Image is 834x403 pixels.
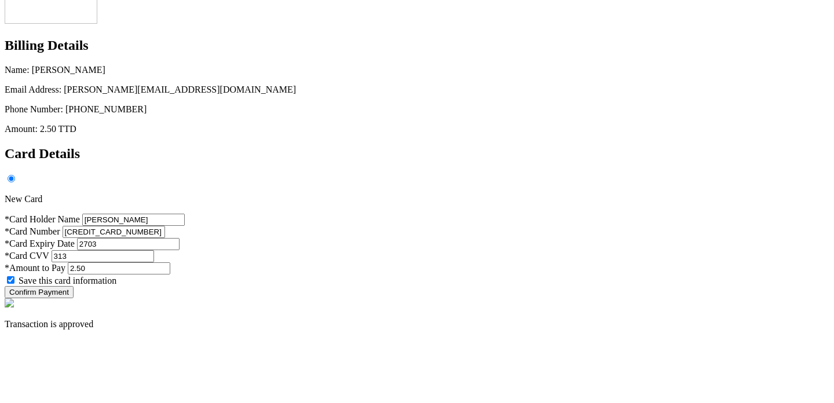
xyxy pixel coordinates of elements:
[68,262,170,274] input: 1.00
[5,214,80,224] label: *Card Holder Name
[19,276,116,285] label: Save this card information
[5,85,829,95] p: Email Address: [PERSON_NAME][EMAIL_ADDRESS][DOMAIN_NAME]
[5,239,75,248] label: *Card Expiry Date
[5,263,65,273] label: *Amount to Pay
[5,251,49,261] label: *Card CVV
[5,194,829,204] p: New Card
[82,214,185,226] input: John Doe
[5,104,829,115] p: Phone Number: [PHONE_NUMBER]
[5,226,60,236] label: *Card Number
[63,226,165,238] input: 5115010000000001
[5,124,829,134] p: Amount: 2.50 TTD
[5,286,74,298] input: Confirm Payment
[5,38,829,53] h2: Billing Details
[5,65,829,75] p: Name: [PERSON_NAME]
[5,319,829,329] p: Transaction is approved
[77,238,180,250] input: YYMM
[52,250,154,262] input: 313
[5,298,14,307] img: footer_img.png
[5,146,829,162] h2: Card Details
